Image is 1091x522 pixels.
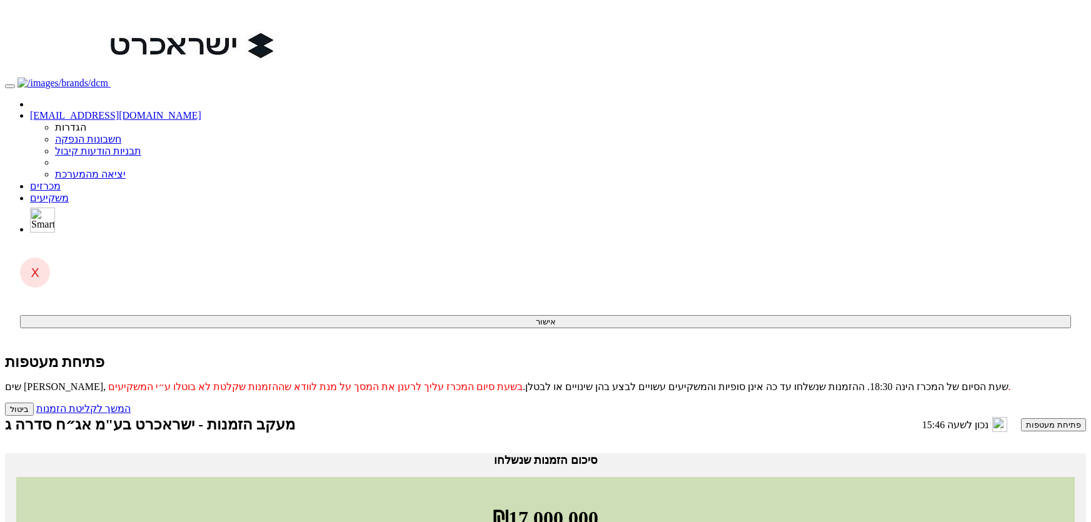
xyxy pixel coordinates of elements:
[31,265,39,280] span: X
[108,381,1010,392] span: בשעת סיום המכרז עליך לרענן את המסך על מנת לוודא שההזמנות שקלטת לא בוטלו ע״י המשקיעים.
[111,5,273,86] img: Auction Logo
[5,403,34,416] button: ביטול
[30,181,61,191] a: מכרזים
[20,315,1071,328] button: אישור
[5,416,295,433] h1: מעקב הזמנות - ישראכרט בע"מ אג״ח סדרה ג
[55,134,121,144] a: חשבונות הנפקה
[18,78,108,89] img: /images/brands/dcm
[922,416,988,433] p: נכון לשעה 15:46
[5,381,1086,393] p: שים [PERSON_NAME], שעת הסיום של המכרז הינה 18:30. ההזמנות שנשלחו עד כה אינן סופיות והמשקיעים עשוי...
[55,169,126,179] a: יציאה מהמערכת
[30,193,69,203] a: משקיעים
[55,121,1086,133] li: הגדרות
[55,146,141,156] a: תבניות הודעות קיבול
[30,110,201,121] a: [EMAIL_ADDRESS][DOMAIN_NAME]
[1021,418,1086,431] button: פתיחת מעטפות
[30,208,55,233] img: SmartBull Logo
[992,417,1007,432] img: refresh-icon.png
[36,403,131,414] a: המשך לקליטת הזמנות
[5,353,1086,371] h1: פתיחת מעטפות
[494,454,598,466] span: סיכום הזמנות שנשלחו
